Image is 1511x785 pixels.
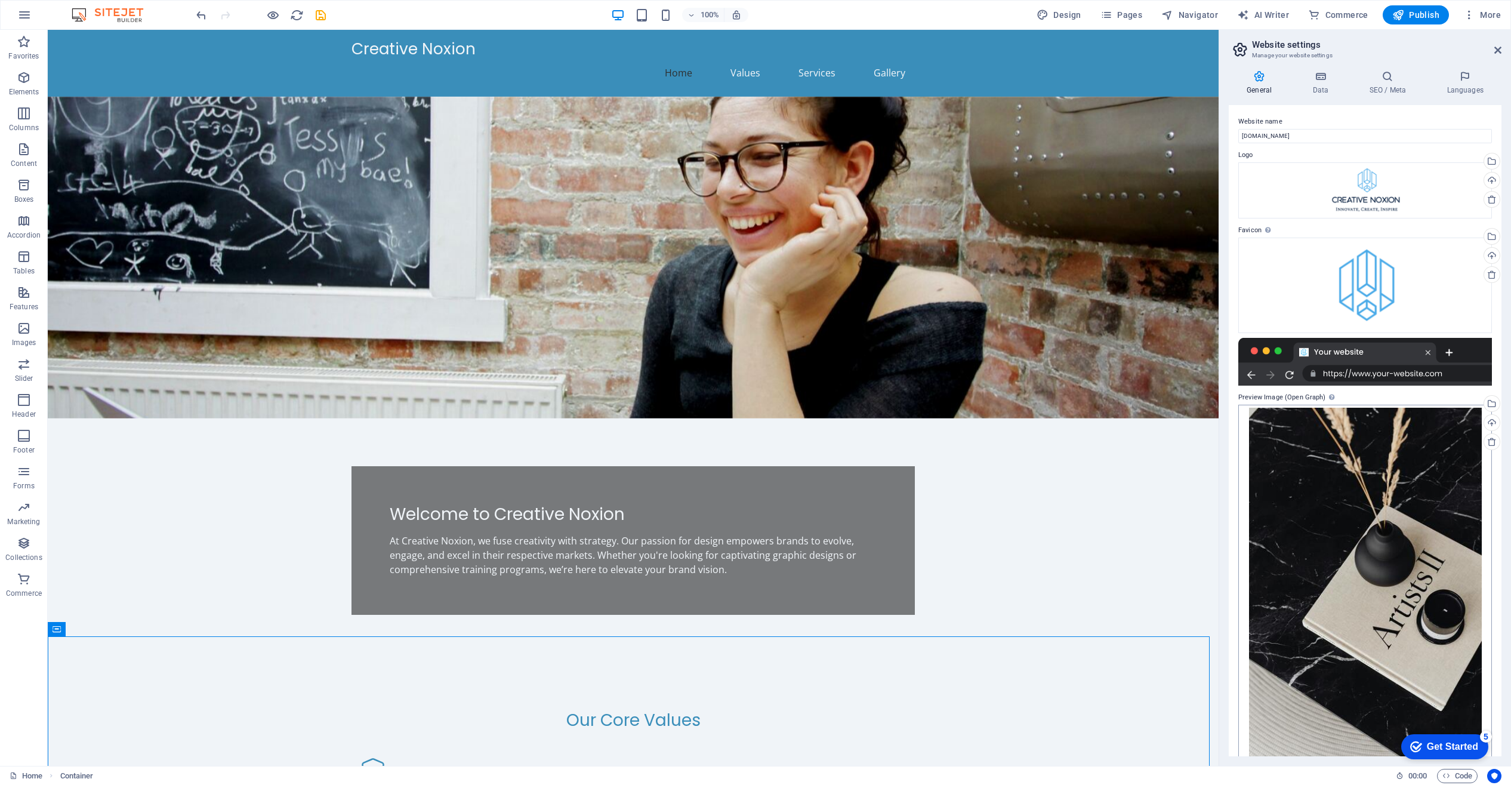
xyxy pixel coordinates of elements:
[1238,390,1492,405] label: Preview Image (Open Graph)
[1238,238,1492,333] div: CREATIVENFavicon-4yBYzBM2zEMWEP656c0_0w--UmLjwJ3F-qyiVe4kdWtpQ.png
[1351,70,1429,96] h4: SEO / Meta
[1238,162,1492,218] div: Screenshot2025-09-03at22.34.07-RsrVtTw0ejeUg9L_48K9eA.png
[1238,115,1492,129] label: Website name
[1238,129,1492,143] input: Name...
[1252,50,1478,61] h3: Manage your website settings
[1429,70,1501,96] h4: Languages
[10,6,97,31] div: Get Started 5 items remaining, 0% complete
[1294,70,1351,96] h4: Data
[1238,148,1492,162] label: Logo
[1238,223,1492,238] label: Favicon
[35,13,87,24] div: Get Started
[88,2,100,14] div: 5
[1238,405,1492,760] div: flat-lay-of-a-black-vase-and-minimalist-book-titled-artists-ii-on-a-marble-surface-modern-decor-O...
[1229,70,1294,96] h4: General
[1252,39,1501,50] h2: Website settings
